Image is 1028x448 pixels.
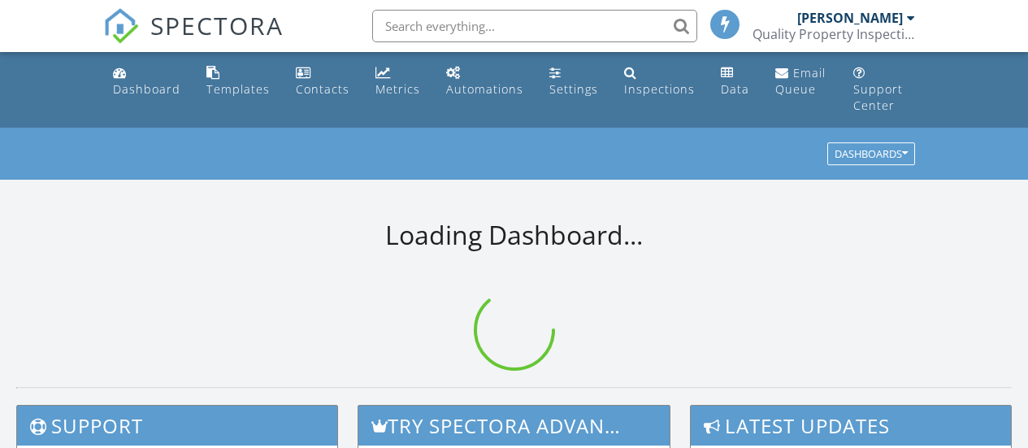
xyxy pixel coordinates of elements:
[103,8,139,44] img: The Best Home Inspection Software - Spectora
[206,81,270,97] div: Templates
[797,10,903,26] div: [PERSON_NAME]
[775,65,826,97] div: Email Queue
[543,59,605,105] a: Settings
[624,81,695,97] div: Inspections
[289,59,356,105] a: Contacts
[369,59,427,105] a: Metrics
[721,81,749,97] div: Data
[618,59,701,105] a: Inspections
[446,81,523,97] div: Automations
[150,8,284,42] span: SPECTORA
[106,59,187,105] a: Dashboard
[372,10,697,42] input: Search everything...
[853,81,903,113] div: Support Center
[769,59,834,105] a: Email Queue
[753,26,915,42] div: Quality Property Inspections LLC
[17,406,337,446] h3: Support
[296,81,349,97] div: Contacts
[103,22,284,56] a: SPECTORA
[200,59,276,105] a: Templates
[714,59,756,105] a: Data
[375,81,420,97] div: Metrics
[847,59,922,121] a: Support Center
[549,81,598,97] div: Settings
[827,143,915,166] button: Dashboards
[691,406,1011,446] h3: Latest Updates
[358,406,669,446] h3: Try spectora advanced [DATE]
[835,149,908,160] div: Dashboards
[113,81,180,97] div: Dashboard
[440,59,530,105] a: Automations (Basic)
